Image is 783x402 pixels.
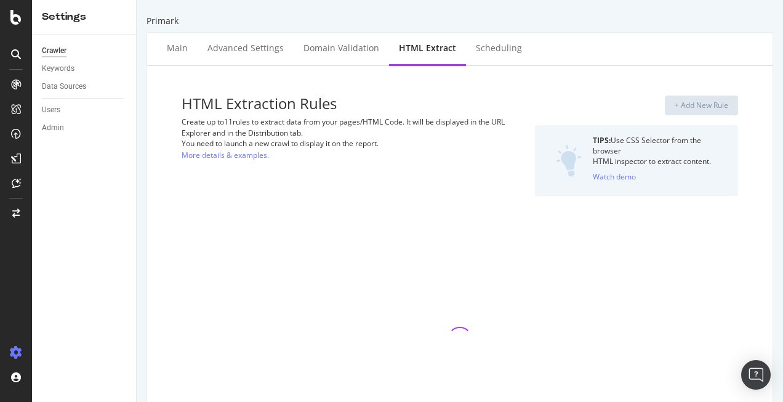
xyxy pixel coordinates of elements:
div: Main [167,42,188,54]
div: Users [42,104,60,117]
div: Advanced Settings [207,42,284,54]
strong: TIPS: [593,135,611,146]
div: Data Sources [42,80,86,93]
div: Scheduling [476,42,522,54]
div: Use CSS Selector from the browser [593,135,728,156]
a: Keywords [42,62,127,75]
img: DZQOUYU0WpgAAAAASUVORK5CYII= [556,145,582,177]
div: HTML inspector to extract content. [593,156,728,166]
div: Keywords [42,62,74,75]
div: Primark [147,15,773,27]
div: Watch demo [593,171,636,182]
h3: HTML Extraction Rules [182,96,525,112]
button: Watch demo [593,166,636,186]
div: You need to launch a new crawl to display it on the report. [182,138,525,149]
div: HTML Extract [399,42,456,54]
a: More details & examples. [182,149,269,162]
div: Settings [42,10,126,24]
div: Admin [42,121,64,134]
a: Crawler [42,44,127,57]
button: + Add New Rule [665,96,738,115]
div: Domain Validation [303,42,379,54]
a: Users [42,104,127,117]
a: Data Sources [42,80,127,93]
div: Create up to 11 rules to extract data from your pages/HTML Code. It will be displayed in the URL ... [182,117,525,137]
div: Open Intercom Messenger [741,360,771,390]
div: + Add New Rule [675,100,728,110]
a: Admin [42,121,127,134]
div: Crawler [42,44,66,57]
